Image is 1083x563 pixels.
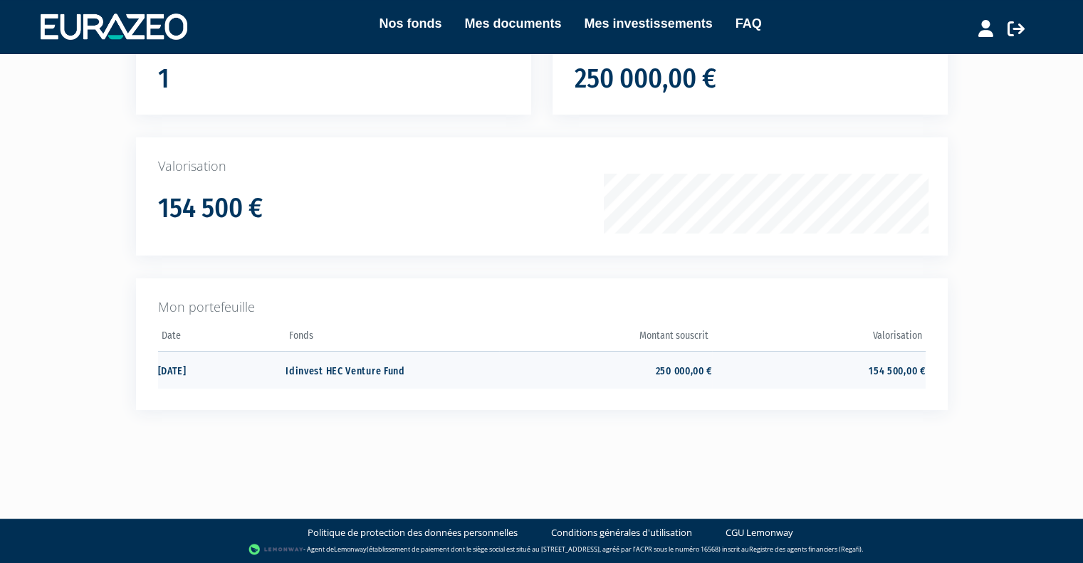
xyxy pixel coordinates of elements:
p: Mon portefeuille [158,298,926,317]
th: Montant souscrit [499,325,712,352]
a: Registre des agents financiers (Regafi) [749,544,862,553]
a: CGU Lemonway [726,526,793,540]
h1: 154 500 € [158,194,263,223]
a: Lemonway [334,544,367,553]
a: Conditions générales d'utilisation [551,526,692,540]
h1: 250 000,00 € [575,64,716,94]
h1: 1 [158,64,169,94]
p: Valorisation [158,157,926,176]
a: FAQ [736,14,762,33]
div: - Agent de (établissement de paiement dont le siège social est situé au [STREET_ADDRESS], agréé p... [14,542,1069,557]
th: Valorisation [712,325,925,352]
td: Idinvest HEC Venture Fund [286,351,498,389]
img: 1732889491-logotype_eurazeo_blanc_rvb.png [41,14,187,39]
th: Date [158,325,286,352]
a: Mes documents [464,14,561,33]
th: Fonds [286,325,498,352]
td: 250 000,00 € [499,351,712,389]
td: [DATE] [158,351,286,389]
a: Nos fonds [379,14,441,33]
img: logo-lemonway.png [248,542,303,557]
a: Mes investissements [584,14,712,33]
a: Politique de protection des données personnelles [308,526,518,540]
td: 154 500,00 € [712,351,925,389]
